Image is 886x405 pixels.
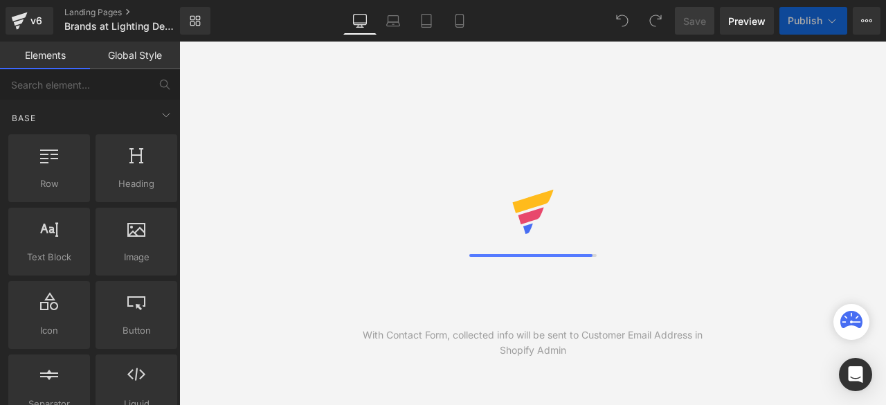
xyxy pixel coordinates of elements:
[12,323,86,338] span: Icon
[683,14,706,28] span: Save
[10,111,37,125] span: Base
[28,12,45,30] div: v6
[839,358,872,391] div: Open Intercom Messenger
[64,21,177,32] span: Brands at Lighting Design
[343,7,377,35] a: Desktop
[90,42,180,69] a: Global Style
[12,177,86,191] span: Row
[377,7,410,35] a: Laptop
[410,7,443,35] a: Tablet
[720,7,774,35] a: Preview
[356,327,709,358] div: With Contact Form, collected info will be sent to Customer Email Address in Shopify Admin
[12,250,86,264] span: Text Block
[608,7,636,35] button: Undo
[64,7,203,18] a: Landing Pages
[100,323,173,338] span: Button
[788,15,822,26] span: Publish
[180,7,210,35] a: New Library
[443,7,476,35] a: Mobile
[6,7,53,35] a: v6
[728,14,766,28] span: Preview
[853,7,880,35] button: More
[779,7,847,35] button: Publish
[100,177,173,191] span: Heading
[100,250,173,264] span: Image
[642,7,669,35] button: Redo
